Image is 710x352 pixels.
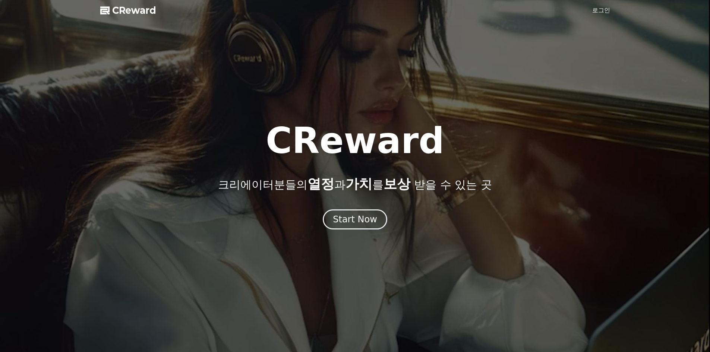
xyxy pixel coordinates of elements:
p: 크리에이터분들의 과 를 받을 수 있는 곳 [218,177,492,191]
span: 가치 [345,176,372,191]
h1: CReward [266,123,444,159]
a: 로그인 [592,6,610,15]
div: Start Now [333,213,377,225]
a: CReward [100,4,156,16]
span: CReward [112,4,156,16]
button: Start Now [323,209,387,229]
a: Start Now [323,217,387,224]
span: 열정 [307,176,334,191]
span: 보상 [384,176,410,191]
